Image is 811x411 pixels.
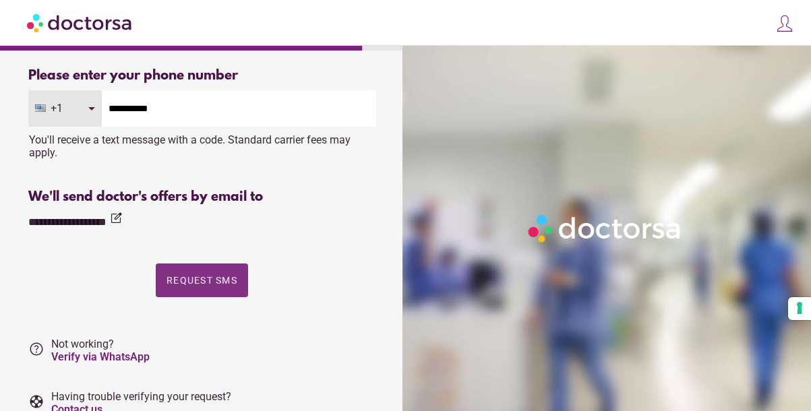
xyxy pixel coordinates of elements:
[51,350,150,363] a: Verify via WhatsApp
[788,297,811,320] button: Your consent preferences for tracking technologies
[51,338,150,363] span: Not working?
[28,341,44,357] i: help
[28,68,376,84] div: Please enter your phone number
[109,212,123,225] i: edit_square
[156,263,248,297] button: Request SMS
[28,393,44,410] i: support
[524,210,686,247] img: Logo-Doctorsa-trans-White-partial-flat.png
[775,14,794,33] img: icons8-customer-100.png
[51,102,78,115] span: +1
[27,7,133,38] img: Doctorsa.com
[167,275,237,286] span: Request SMS
[28,127,376,159] div: You'll receive a text message with a code. Standard carrier fees may apply.
[28,189,376,205] div: We'll send doctor's offers by email to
